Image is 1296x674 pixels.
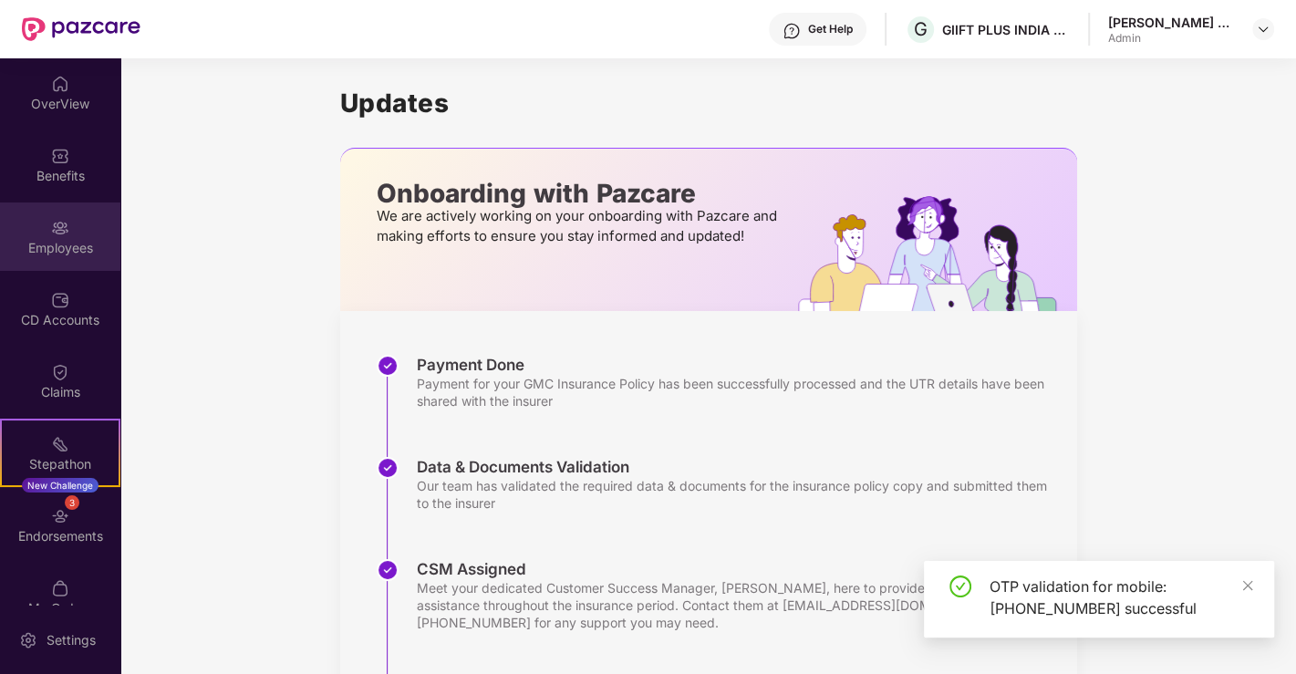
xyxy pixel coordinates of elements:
img: svg+xml;base64,PHN2ZyBpZD0iRW5kb3JzZW1lbnRzIiB4bWxucz0iaHR0cDovL3d3dy53My5vcmcvMjAwMC9zdmciIHdpZH... [51,507,69,525]
img: svg+xml;base64,PHN2ZyBpZD0iRW1wbG95ZWVzIiB4bWxucz0iaHR0cDovL3d3dy53My5vcmcvMjAwMC9zdmciIHdpZHRoPS... [51,219,69,237]
p: Onboarding with Pazcare [377,185,783,202]
div: CSM Assigned [417,559,1059,579]
img: svg+xml;base64,PHN2ZyBpZD0iQ0RfQWNjb3VudHMiIGRhdGEtbmFtZT0iQ0QgQWNjb3VudHMiIHhtbG5zPSJodHRwOi8vd3... [51,291,69,309]
img: svg+xml;base64,PHN2ZyBpZD0iSGVscC0zMngzMiIgeG1sbnM9Imh0dHA6Ly93d3cudzMub3JnLzIwMDAvc3ZnIiB3aWR0aD... [783,22,801,40]
span: close [1241,579,1254,592]
img: svg+xml;base64,PHN2ZyBpZD0iSG9tZSIgeG1sbnM9Imh0dHA6Ly93d3cudzMub3JnLzIwMDAvc3ZnIiB3aWR0aD0iMjAiIG... [51,75,69,93]
div: Our team has validated the required data & documents for the insurance policy copy and submitted ... [417,477,1059,512]
img: svg+xml;base64,PHN2ZyBpZD0iTXlfT3JkZXJzIiBkYXRhLW5hbWU9Ik15IE9yZGVycyIgeG1sbnM9Imh0dHA6Ly93d3cudz... [51,579,69,597]
img: svg+xml;base64,PHN2ZyBpZD0iQ2xhaW0iIHhtbG5zPSJodHRwOi8vd3d3LnczLm9yZy8yMDAwL3N2ZyIgd2lkdGg9IjIwIi... [51,363,69,381]
div: Settings [41,631,101,649]
div: Payment Done [417,355,1059,375]
div: Meet your dedicated Customer Success Manager, [PERSON_NAME], here to provide updates and assistan... [417,579,1059,631]
img: svg+xml;base64,PHN2ZyBpZD0iU3RlcC1Eb25lLTMyeDMyIiB4bWxucz0iaHR0cDovL3d3dy53My5vcmcvMjAwMC9zdmciIH... [377,355,399,377]
div: Data & Documents Validation [417,457,1059,477]
img: svg+xml;base64,PHN2ZyBpZD0iRHJvcGRvd24tMzJ4MzIiIHhtbG5zPSJodHRwOi8vd3d3LnczLm9yZy8yMDAwL3N2ZyIgd2... [1256,22,1270,36]
span: G [914,18,928,40]
img: svg+xml;base64,PHN2ZyBpZD0iU3RlcC1Eb25lLTMyeDMyIiB4bWxucz0iaHR0cDovL3d3dy53My5vcmcvMjAwMC9zdmciIH... [377,559,399,581]
div: OTP validation for mobile: [PHONE_NUMBER] successful [990,575,1252,619]
img: svg+xml;base64,PHN2ZyBpZD0iQmVuZWZpdHMiIHhtbG5zPSJodHRwOi8vd3d3LnczLm9yZy8yMDAwL3N2ZyIgd2lkdGg9Ij... [51,147,69,165]
div: GIIFT PLUS INDIA PRIVATE LIMITED [942,21,1070,38]
div: New Challenge [22,478,98,493]
div: [PERSON_NAME] Deb [1108,14,1236,31]
img: svg+xml;base64,PHN2ZyBpZD0iU2V0dGluZy0yMHgyMCIgeG1sbnM9Imh0dHA6Ly93d3cudzMub3JnLzIwMDAvc3ZnIiB3aW... [19,631,37,649]
span: check-circle [949,575,971,597]
div: Payment for your GMC Insurance Policy has been successfully processed and the UTR details have be... [417,375,1059,410]
img: hrOnboarding [798,196,1076,311]
div: Get Help [808,22,853,36]
img: New Pazcare Logo [22,17,140,41]
div: 3 [65,495,79,510]
div: Admin [1108,31,1236,46]
div: Stepathon [2,455,119,473]
p: We are actively working on your onboarding with Pazcare and making efforts to ensure you stay inf... [377,206,783,246]
img: svg+xml;base64,PHN2ZyB4bWxucz0iaHR0cDovL3d3dy53My5vcmcvMjAwMC9zdmciIHdpZHRoPSIyMSIgaGVpZ2h0PSIyMC... [51,435,69,453]
h1: Updates [340,88,1077,119]
img: svg+xml;base64,PHN2ZyBpZD0iU3RlcC1Eb25lLTMyeDMyIiB4bWxucz0iaHR0cDovL3d3dy53My5vcmcvMjAwMC9zdmciIH... [377,457,399,479]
